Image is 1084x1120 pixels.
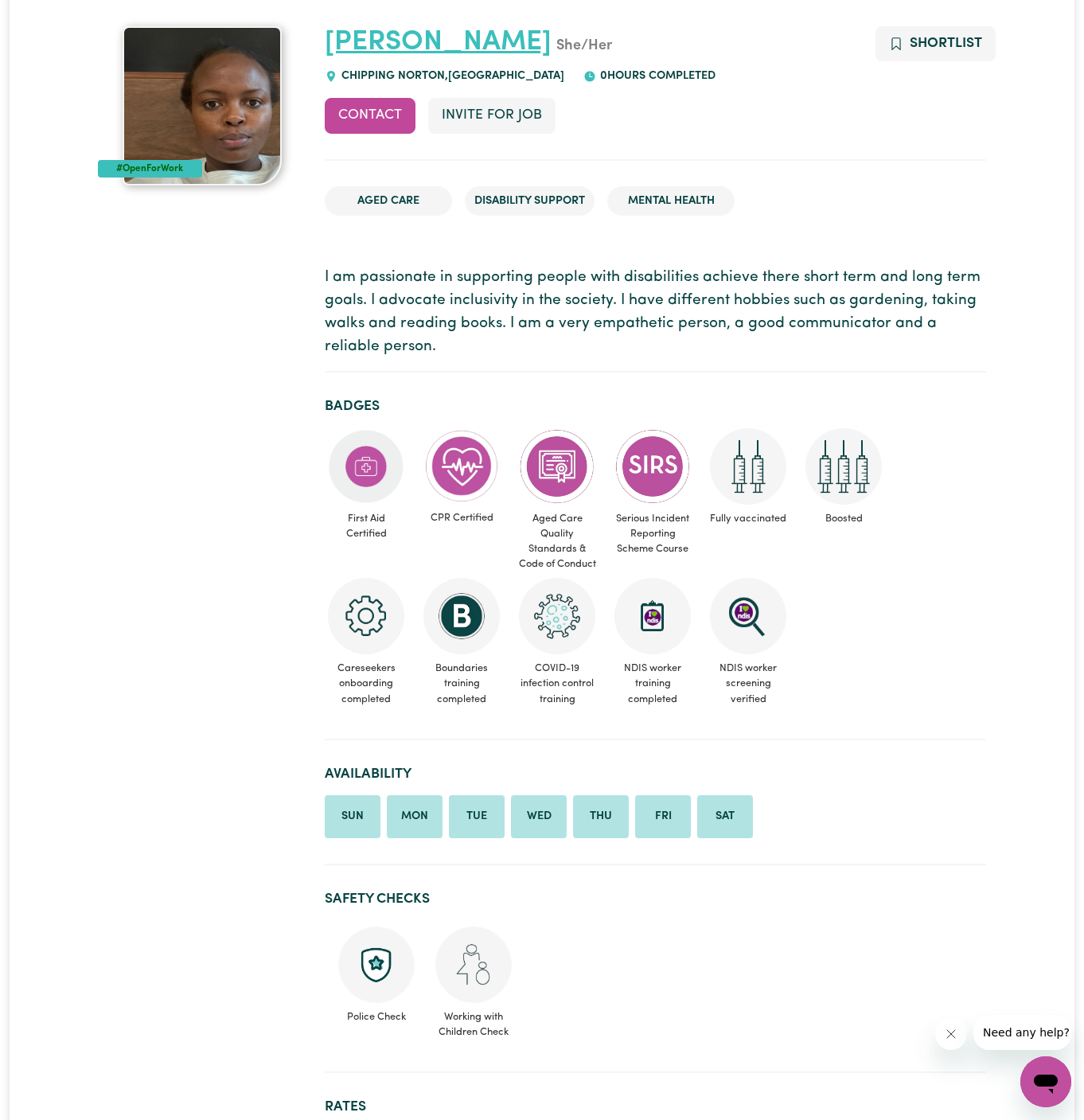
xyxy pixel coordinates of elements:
span: CHIPPING NORTON , [GEOGRAPHIC_DATA] [337,70,564,82]
button: Add to shortlist [875,26,996,61]
li: Available on Wednesday [511,795,567,838]
img: CS Academy: Boundaries in care and support work course completed [423,578,500,654]
li: Available on Thursday [573,795,629,838]
img: Care and support worker has received 2 doses of COVID-19 vaccine [710,428,786,505]
h2: Rates [325,1099,986,1115]
button: Contact [325,98,415,133]
span: Shortlist [910,37,982,50]
img: NDIS Worker Screening Verified [710,578,786,654]
span: NDIS worker screening verified [707,654,790,713]
span: NDIS worker training completed [611,654,694,713]
li: Disability Support [465,186,595,217]
img: CS Academy: Introduction to NDIS Worker Training course completed [614,578,691,654]
h2: Badges [325,398,986,415]
iframe: Close message [935,1018,967,1050]
a: [PERSON_NAME] [325,29,552,57]
span: 0 hours completed [596,70,716,82]
span: Fully vaccinated [707,505,790,533]
img: Police check [338,927,415,1003]
span: Boundaries training completed [420,654,503,713]
p: I am passionate in supporting people with disabilities achieve there short term and long term goa... [325,267,986,358]
li: Available on Friday [635,795,691,838]
span: She/Her [552,39,612,53]
img: CS Academy: COVID-19 Infection Control Training course completed [519,578,595,654]
span: Aged Care Quality Standards & Code of Conduct [516,505,599,579]
span: Serious Incident Reporting Scheme Course [611,505,694,564]
img: Care and support worker has completed CPR Certification [423,428,500,505]
iframe: Button to launch messaging window [1020,1056,1071,1107]
li: Available on Tuesday [449,795,505,838]
img: CS Academy: Serious Incident Reporting Scheme course completed [614,428,691,505]
img: Judith [123,26,282,185]
li: Available on Sunday [325,795,380,838]
span: Careseekers onboarding completed [325,654,407,713]
h2: Availability [325,766,986,782]
span: CPR Certified [420,504,503,532]
li: Mental Health [607,186,735,217]
span: First Aid Certified [325,505,407,548]
span: COVID-19 infection control training [516,654,599,713]
span: Police Check [337,1003,415,1024]
li: Aged Care [325,186,452,217]
li: Available on Saturday [697,795,753,838]
img: Care and support worker has received booster dose of COVID-19 vaccination [805,428,882,505]
img: Working with children check [435,927,512,1003]
img: CS Academy: Aged Care Quality Standards & Code of Conduct course completed [519,428,595,505]
a: Judith 's profile picture'#OpenForWork [98,26,306,185]
h2: Safety Checks [325,891,986,907]
iframe: Message from company [973,1015,1071,1050]
img: CS Academy: Careseekers Onboarding course completed [328,578,404,654]
div: #OpenForWork [98,160,202,178]
span: Boosted [802,505,885,533]
li: Available on Monday [387,795,443,838]
span: Working with Children Check [435,1003,513,1040]
button: Invite for Job [428,98,556,133]
img: Care and support worker has completed First Aid Certification [328,428,404,505]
